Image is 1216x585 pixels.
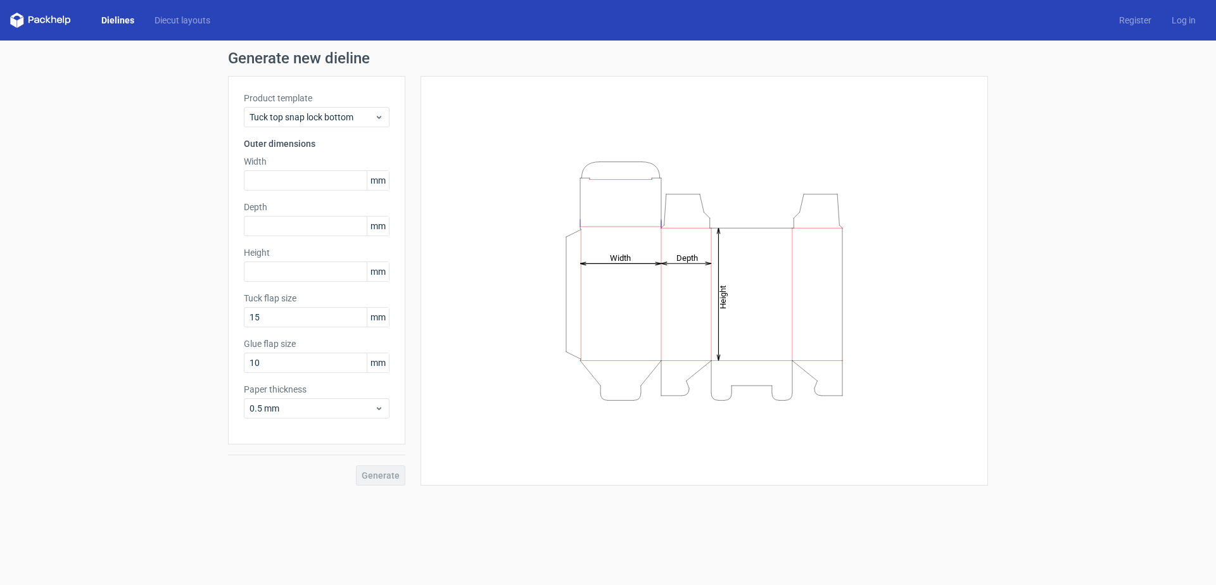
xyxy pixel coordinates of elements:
h3: Outer dimensions [244,137,389,150]
span: mm [367,171,389,190]
a: Register [1109,14,1162,27]
span: mm [367,262,389,281]
span: mm [367,308,389,327]
label: Tuck flap size [244,292,389,305]
a: Diecut layouts [144,14,220,27]
tspan: Depth [676,253,698,262]
a: Log in [1162,14,1206,27]
span: Tuck top snap lock bottom [250,111,374,123]
tspan: Height [718,285,728,308]
label: Height [244,246,389,259]
label: Paper thickness [244,383,389,396]
label: Width [244,155,389,168]
span: mm [367,353,389,372]
h1: Generate new dieline [228,51,988,66]
a: Dielines [91,14,144,27]
label: Product template [244,92,389,104]
span: mm [367,217,389,236]
tspan: Width [610,253,631,262]
span: 0.5 mm [250,402,374,415]
label: Depth [244,201,389,213]
label: Glue flap size [244,337,389,350]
